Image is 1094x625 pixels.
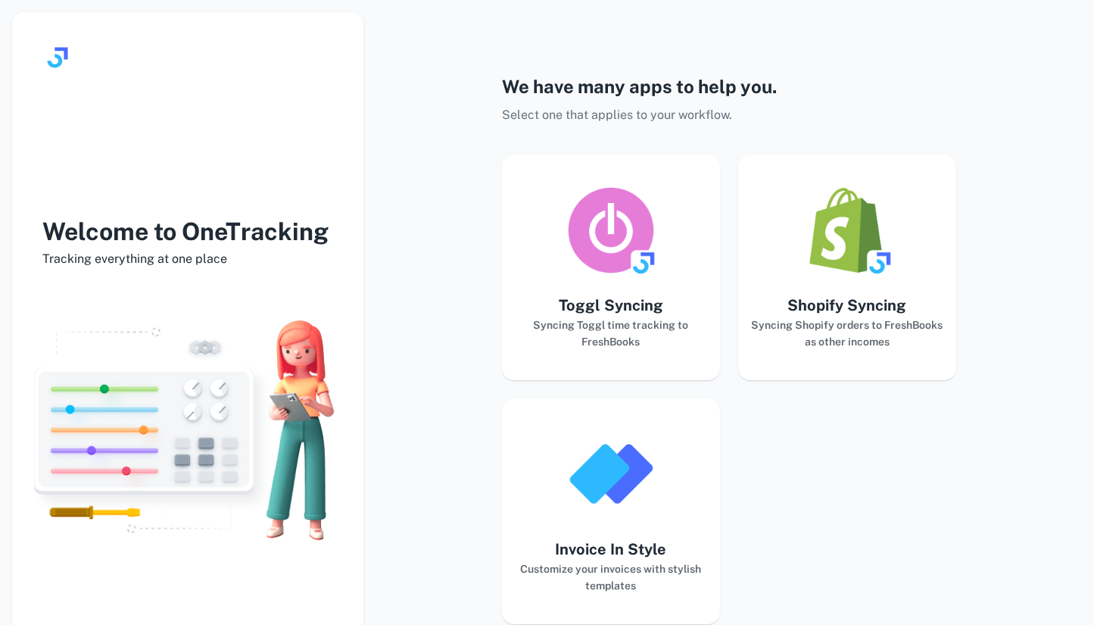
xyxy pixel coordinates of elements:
h6: Customize your invoices with stylish templates [514,561,708,594]
button: Invoice In StyleCustomize your invoices with stylish templates [502,398,720,624]
h5: Toggl Syncing [514,294,708,317]
img: logo_shopify_syncing_app.png [802,185,893,276]
h6: Syncing Shopify orders to FreshBooks as other incomes [750,317,944,350]
h4: We have many apps to help you. [502,73,956,100]
img: logo.svg [42,42,73,73]
h6: Syncing Toggl time tracking to FreshBooks [514,317,708,350]
img: logo_invoice_in_style_app.png [566,429,656,520]
img: logo_toggl_syncing_app.png [566,185,656,276]
button: Shopify SyncingSyncing Shopify orders to FreshBooks as other incomes [738,155,956,380]
img: landing [12,298,363,562]
button: Toggl SyncingSyncing Toggl time tracking to FreshBooks [502,155,720,380]
h3: Welcome to OneTracking [12,214,363,250]
h5: Shopify Syncing [750,294,944,317]
span: Tracking everything at one place [12,250,363,268]
h5: Invoice In Style [514,538,708,561]
p: Select one that applies to your workflow. [502,106,956,124]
